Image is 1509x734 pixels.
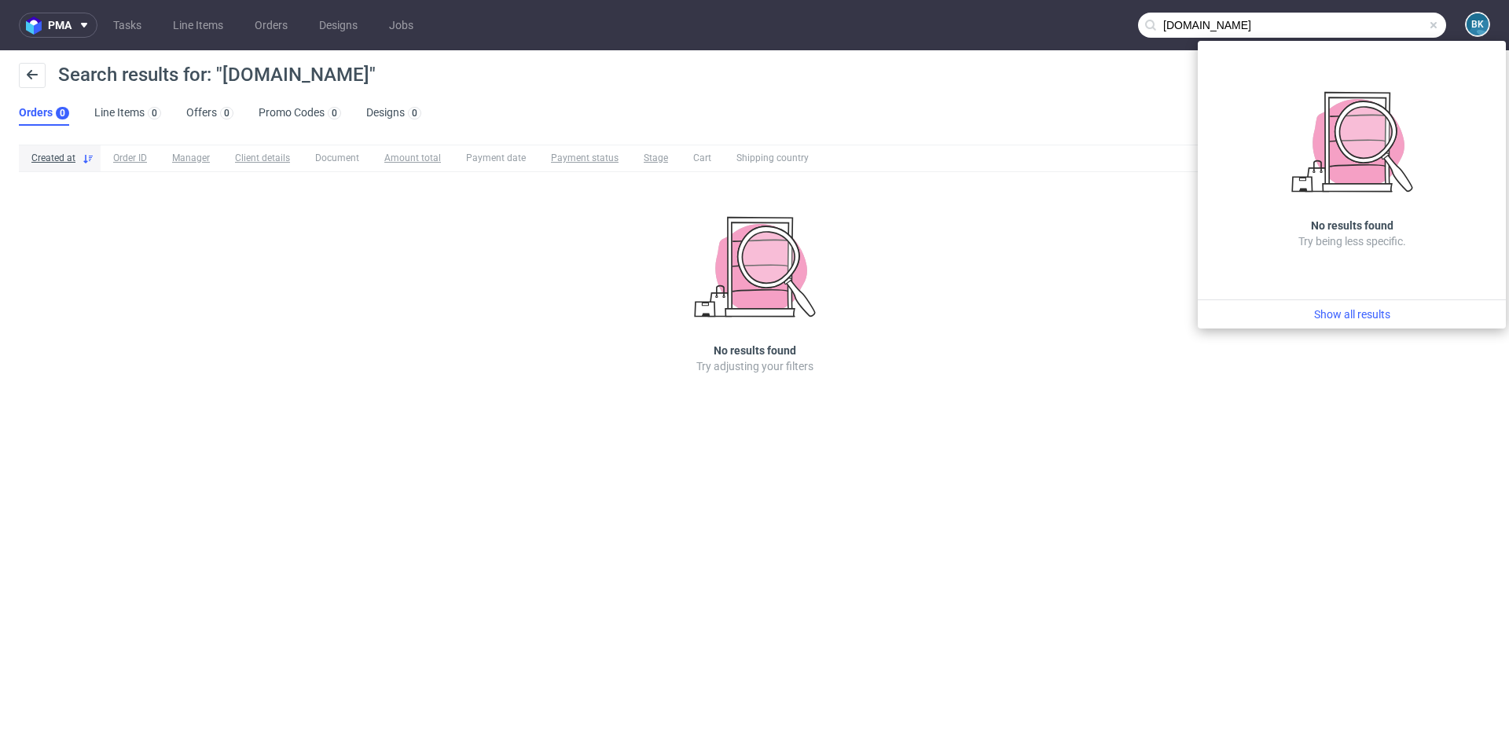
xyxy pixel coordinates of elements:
[412,108,417,119] div: 0
[26,17,48,35] img: logo
[466,152,526,165] span: Payment date
[58,64,376,86] span: Search results for: "[DOMAIN_NAME]"
[31,152,75,165] span: Created at
[259,101,341,126] a: Promo Codes0
[224,108,229,119] div: 0
[315,152,359,165] span: Document
[736,152,809,165] span: Shipping country
[94,101,161,126] a: Line Items0
[172,152,210,165] span: Manager
[332,108,337,119] div: 0
[693,152,711,165] span: Cart
[696,358,813,374] p: Try adjusting your filters
[152,108,157,119] div: 0
[113,152,147,165] span: Order ID
[186,101,233,126] a: Offers0
[60,108,65,119] div: 0
[19,13,97,38] button: pma
[380,13,423,38] a: Jobs
[1204,306,1500,322] a: Show all results
[19,101,69,126] a: Orders0
[48,20,72,31] span: pma
[235,152,290,165] span: Client details
[245,13,297,38] a: Orders
[551,152,619,165] span: Payment status
[163,13,233,38] a: Line Items
[366,101,421,126] a: Designs0
[1467,13,1489,35] figcaption: BK
[384,152,441,165] span: Amount total
[1311,218,1393,233] h3: No results found
[644,152,668,165] span: Stage
[104,13,151,38] a: Tasks
[1298,233,1406,249] p: Try being less specific.
[714,343,796,358] h3: No results found
[310,13,367,38] a: Designs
